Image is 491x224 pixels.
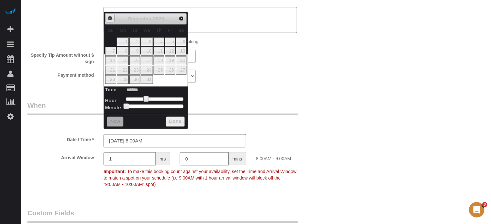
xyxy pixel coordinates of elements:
[129,66,140,74] a: 23
[105,75,116,84] a: 28
[176,37,186,46] a: 6
[156,28,162,33] span: Thursday
[165,66,175,74] a: 26
[105,66,116,74] a: 21
[23,50,99,65] label: Specify Tip Amount without $ sign
[117,66,129,74] a: 22
[117,47,129,55] a: 8
[105,56,116,65] a: 14
[120,28,126,33] span: Monday
[105,86,116,94] dt: Time
[117,56,129,65] a: 15
[168,28,172,33] span: Friday
[176,56,186,65] a: 20
[178,28,184,33] span: Saturday
[176,47,186,55] a: 13
[104,169,126,174] strong: Important:
[166,116,185,127] button: Done
[469,202,485,218] iframe: Intercom live chat
[177,14,186,23] a: Next
[27,101,298,115] legend: When
[129,56,140,65] a: 16
[154,47,164,55] a: 11
[23,134,99,143] label: Date / Time *
[105,104,121,112] dt: Minute
[104,134,246,147] input: MM/DD/YYYY HH:MM
[105,47,116,55] a: 7
[128,16,152,21] span: December
[165,56,175,65] a: 19
[129,37,140,46] a: 2
[4,6,17,15] img: Automaid Logo
[154,66,164,74] a: 25
[482,202,487,207] span: 3
[108,28,114,33] span: Sunday
[156,152,170,165] span: hrs
[107,116,123,127] button: Now
[165,37,175,46] a: 5
[27,208,298,223] legend: Custom Fields
[117,37,129,46] a: 1
[176,66,186,74] a: 27
[165,47,175,55] a: 12
[129,47,140,55] a: 9
[141,47,153,55] a: 10
[251,152,327,162] div: 8:00AM - 9:00AM
[105,97,116,105] dt: Hour
[141,75,153,84] a: 31
[143,28,150,33] span: Wednesday
[117,75,129,84] a: 29
[23,70,99,78] label: Payment method
[141,56,153,65] a: 17
[153,16,164,21] span: 2025
[132,28,137,33] span: Tuesday
[107,15,113,21] span: Prev
[141,37,153,46] a: 3
[141,66,153,74] a: 24
[154,56,164,65] a: 18
[105,14,115,23] a: Prev
[129,75,140,84] a: 30
[154,37,164,46] a: 4
[229,152,246,165] span: mins
[179,16,184,21] span: Next
[23,152,99,161] label: Arrival Window
[104,169,296,187] span: To make this booking count against your availability, set the Time and Arrival Window to match a ...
